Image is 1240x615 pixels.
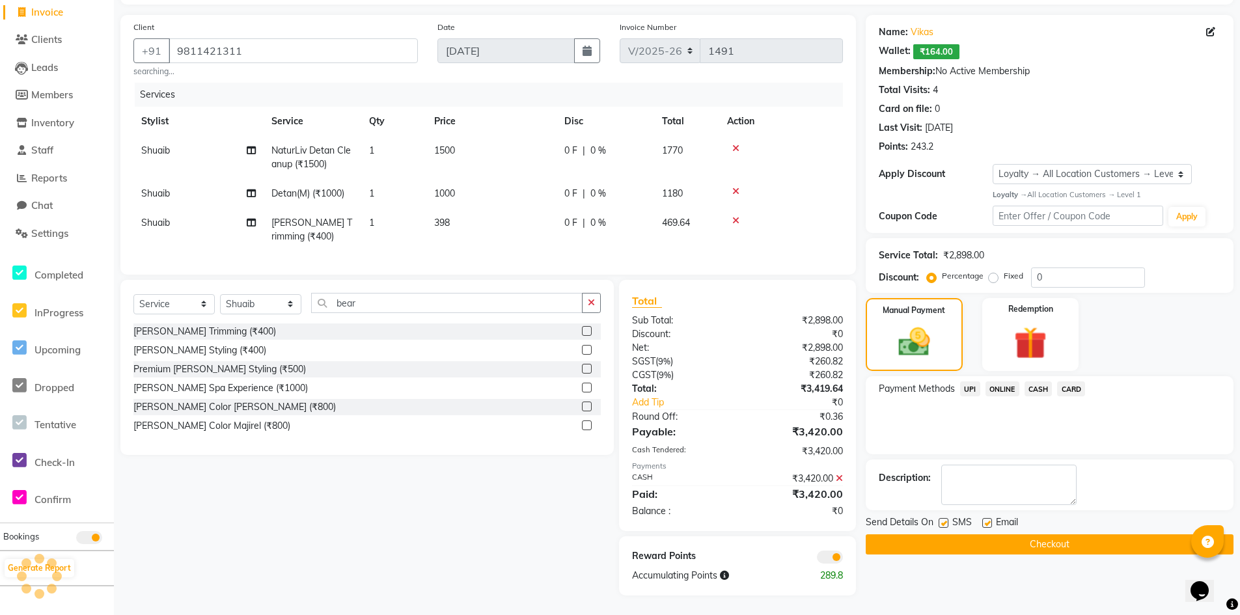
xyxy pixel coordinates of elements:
[564,144,577,157] span: 0 F
[31,144,53,156] span: Staff
[879,210,993,223] div: Coupon Code
[620,21,676,33] label: Invoice Number
[960,381,980,396] span: UPI
[659,370,671,380] span: 9%
[622,504,737,518] div: Balance :
[632,461,843,472] div: Payments
[133,66,418,77] small: searching...
[737,355,853,368] div: ₹260.82
[993,190,1027,199] strong: Loyalty →
[737,382,853,396] div: ₹3,419.64
[133,107,264,136] th: Stylist
[271,187,344,199] span: Detan(M) (₹1000)
[737,504,853,518] div: ₹0
[879,64,935,78] div: Membership:
[622,368,737,382] div: ( )
[361,107,426,136] th: Qty
[369,144,374,156] span: 1
[622,396,756,409] a: Add Tip
[719,107,843,136] th: Action
[434,217,450,228] span: 398
[369,217,374,228] span: 1
[935,102,940,116] div: 0
[866,534,1233,554] button: Checkout
[737,424,853,439] div: ₹3,420.00
[437,21,455,33] label: Date
[133,38,170,63] button: +91
[3,33,111,48] a: Clients
[31,227,68,239] span: Settings
[590,216,606,230] span: 0 %
[879,64,1220,78] div: No Active Membership
[3,198,111,213] a: Chat
[369,187,374,199] span: 1
[3,531,39,541] span: Bookings
[658,356,670,366] span: 9%
[169,38,418,63] input: Search by Name/Mobile/Email/Code
[426,107,557,136] th: Price
[34,456,75,469] span: Check-In
[622,327,737,341] div: Discount:
[1057,381,1085,396] span: CARD
[879,167,993,181] div: Apply Discount
[737,327,853,341] div: ₹0
[31,61,58,74] span: Leads
[879,140,908,154] div: Points:
[654,107,719,136] th: Total
[996,515,1018,532] span: Email
[883,305,945,316] label: Manual Payment
[3,88,111,103] a: Members
[133,344,266,357] div: [PERSON_NAME] Styling (₹400)
[3,226,111,241] a: Settings
[737,444,853,458] div: ₹3,420.00
[133,362,306,376] div: Premium [PERSON_NAME] Styling (₹500)
[889,324,940,361] img: _cash.svg
[757,396,853,409] div: ₹0
[985,381,1019,396] span: ONLINE
[622,549,737,564] div: Reward Points
[622,486,737,502] div: Paid:
[662,144,683,156] span: 1770
[879,249,938,262] div: Service Total:
[952,515,972,532] span: SMS
[993,189,1220,200] div: All Location Customers → Level 1
[3,116,111,131] a: Inventory
[737,410,853,424] div: ₹0.36
[911,25,933,39] a: Vikas
[1185,563,1227,602] iframe: chat widget
[879,44,911,59] div: Wallet:
[911,140,933,154] div: 243.2
[434,187,455,199] span: 1000
[1168,207,1206,226] button: Apply
[3,61,111,75] a: Leads
[311,293,583,313] input: Search or Scan
[737,472,853,485] div: ₹3,420.00
[622,472,737,485] div: CASH
[557,107,654,136] th: Disc
[662,187,683,199] span: 1180
[622,341,737,355] div: Net:
[942,270,984,282] label: Percentage
[622,444,737,458] div: Cash Tendered:
[133,400,336,414] div: [PERSON_NAME] Color [PERSON_NAME] (₹800)
[133,381,308,395] div: [PERSON_NAME] Spa Experience (₹1000)
[434,144,455,156] span: 1500
[866,515,933,532] span: Send Details On
[879,271,919,284] div: Discount:
[737,368,853,382] div: ₹260.82
[271,144,351,170] span: NaturLiv Detan Cleanup (₹1500)
[925,121,953,135] div: [DATE]
[34,307,83,319] span: InProgress
[3,143,111,158] a: Staff
[879,121,922,135] div: Last Visit:
[795,569,853,582] div: 289.8
[34,418,76,431] span: Tentative
[879,471,931,485] div: Description:
[622,424,737,439] div: Payable:
[1025,381,1053,396] span: CASH
[135,83,853,107] div: Services
[34,344,81,356] span: Upcoming
[913,44,959,59] span: ₹164.00
[622,382,737,396] div: Total:
[34,493,71,506] span: Confirm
